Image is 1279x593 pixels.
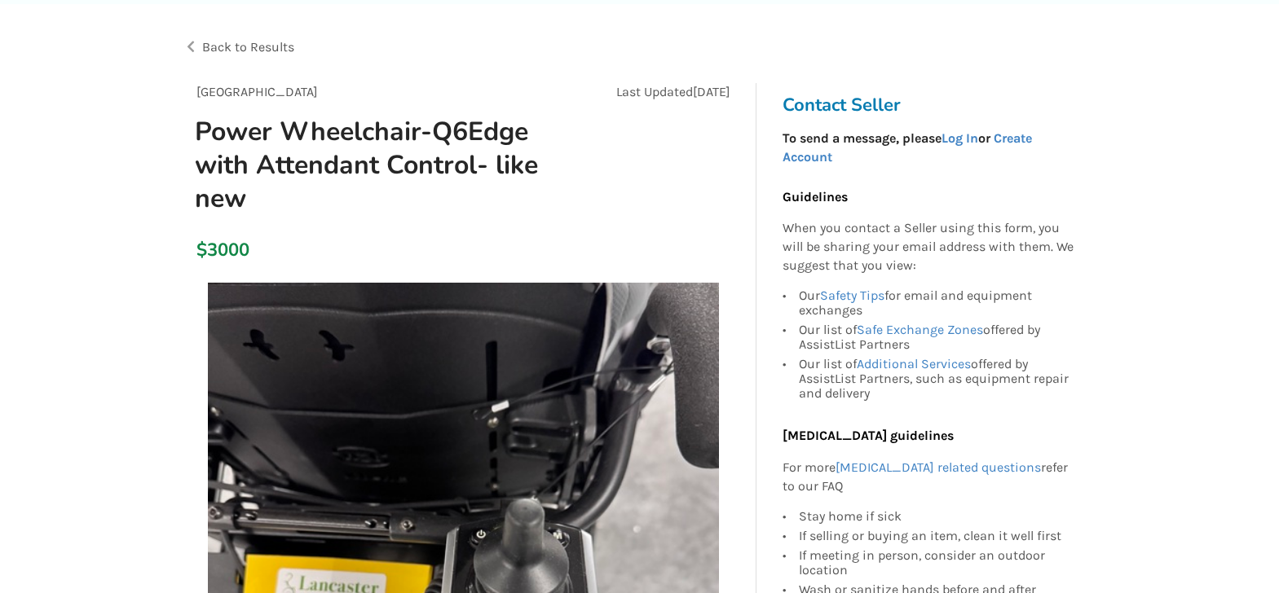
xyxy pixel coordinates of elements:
[799,546,1074,580] div: If meeting in person, consider an outdoor location
[799,354,1074,401] div: Our list of offered by AssistList Partners, such as equipment repair and delivery
[693,84,730,99] span: [DATE]
[182,115,567,215] h1: Power Wheelchair-Q6Edge with Attendant Control- like new
[202,39,294,55] span: Back to Results
[783,130,1032,165] strong: To send a message, please or
[857,322,983,337] a: Safe Exchange Zones
[836,459,1041,475] a: [MEDICAL_DATA] related questions
[783,459,1074,496] p: For more refer to our FAQ
[783,428,954,443] b: [MEDICAL_DATA] guidelines
[799,320,1074,354] div: Our list of offered by AssistList Partners
[783,94,1083,116] h3: Contact Seller
[616,84,693,99] span: Last Updated
[799,509,1074,526] div: Stay home if sick
[196,84,318,99] span: [GEOGRAPHIC_DATA]
[942,130,978,146] a: Log In
[820,288,884,303] a: Safety Tips
[196,239,205,261] div: $3000
[783,130,1032,165] a: Create Account
[783,189,848,204] b: Guidelines
[799,526,1074,546] div: If selling or buying an item, clean it well first
[857,356,971,371] a: Additional Services
[783,219,1074,275] p: When you contact a Seller using this form, you will be sharing your email address with them. We s...
[799,288,1074,320] div: Our for email and equipment exchanges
